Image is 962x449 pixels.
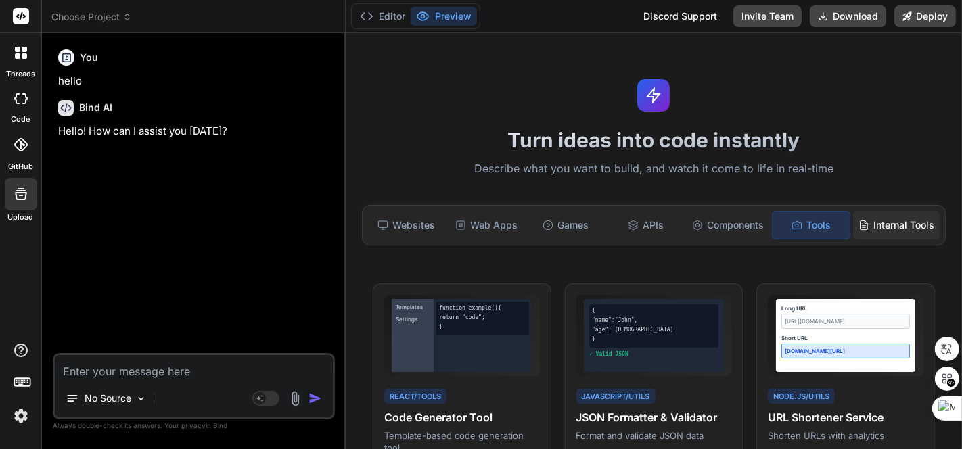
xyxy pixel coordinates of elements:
[576,429,732,442] p: Format and validate JSON data
[527,211,604,239] div: Games
[181,421,206,429] span: privacy
[6,68,35,80] label: threads
[384,389,446,404] div: React/Tools
[394,302,431,312] div: Templates
[135,393,147,404] img: Pick Models
[58,124,332,139] p: Hello! How can I assist you [DATE]?
[592,307,716,315] div: {
[576,409,732,425] h4: JSON Formatter & Validator
[354,128,954,152] h1: Turn ideas into code instantly
[853,211,940,239] div: Internal Tools
[768,409,923,425] h4: URL Shortener Service
[58,74,332,89] p: hello
[768,389,835,404] div: Node.js/Utils
[79,101,112,114] h6: Bind AI
[607,211,684,239] div: APIs
[85,392,131,405] p: No Source
[781,314,911,329] div: [URL][DOMAIN_NAME]
[592,335,716,344] div: }
[411,7,477,26] button: Preview
[439,323,526,331] div: }
[592,326,716,334] div: "age": [DEMOGRAPHIC_DATA]
[589,350,718,358] div: ✓ Valid JSON
[635,5,725,27] div: Discord Support
[576,389,656,404] div: JavaScript/Utils
[768,429,923,442] p: Shorten URLs with analytics
[781,304,911,312] div: Long URL
[772,211,850,239] div: Tools
[8,161,33,172] label: GitHub
[781,344,911,358] div: [DOMAIN_NAME][URL]
[288,391,303,406] img: attachment
[439,304,526,312] div: function example() {
[9,404,32,427] img: settings
[384,409,540,425] h4: Code Generator Tool
[592,316,716,325] div: "name":"John",
[687,211,769,239] div: Components
[368,211,445,239] div: Websites
[894,5,956,27] button: Deploy
[80,51,98,64] h6: You
[439,314,526,322] div: return "code";
[394,314,431,325] div: Settings
[51,10,132,24] span: Choose Project
[53,419,335,432] p: Always double-check its answers. Your in Bind
[308,392,322,405] img: icon
[810,5,886,27] button: Download
[12,114,30,125] label: code
[354,160,954,178] p: Describe what you want to build, and watch it come to life in real-time
[781,334,911,342] div: Short URL
[354,7,411,26] button: Editor
[8,212,34,223] label: Upload
[448,211,525,239] div: Web Apps
[733,5,802,27] button: Invite Team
